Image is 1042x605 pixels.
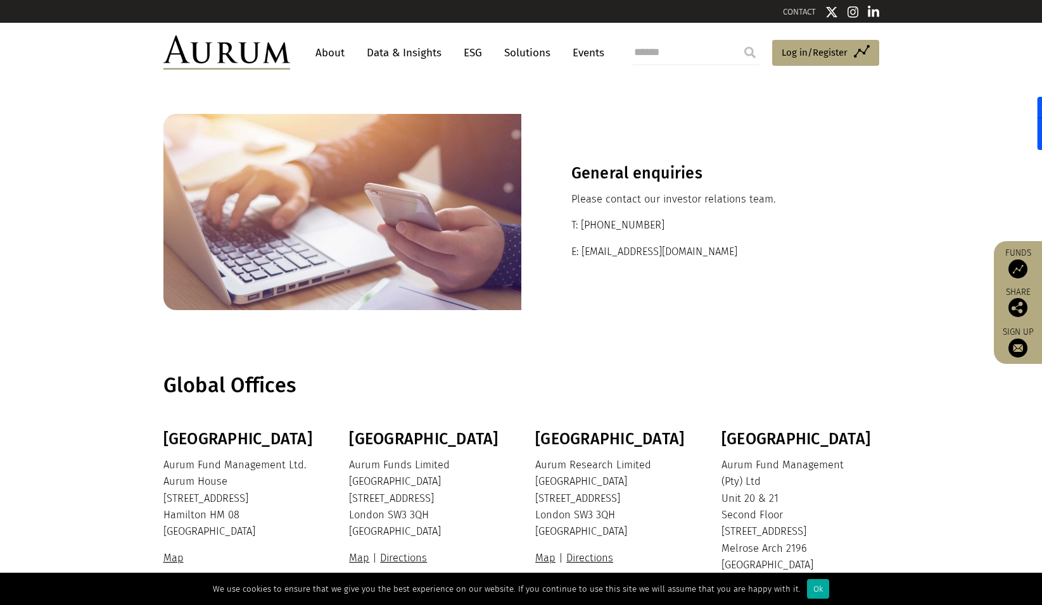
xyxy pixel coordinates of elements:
span: Log in/Register [782,45,848,60]
div: Ok [807,579,829,599]
a: Directions [377,552,430,564]
a: About [309,41,351,65]
img: Aurum [163,35,290,70]
a: ESG [457,41,488,65]
h3: [GEOGRAPHIC_DATA] [721,430,876,449]
a: Log in/Register [772,40,879,66]
h3: [GEOGRAPHIC_DATA] [163,430,318,449]
p: Please contact our investor relations team. [571,191,829,208]
p: Aurum Fund Management Ltd. Aurum House [STREET_ADDRESS] Hamilton HM 08 [GEOGRAPHIC_DATA] [163,457,318,540]
img: Instagram icon [848,6,859,18]
img: Linkedin icon [868,6,879,18]
a: Data & Insights [360,41,448,65]
img: Access Funds [1008,259,1027,278]
div: Share [1000,288,1036,317]
h3: [GEOGRAPHIC_DATA] [349,430,504,449]
img: Sign up to our newsletter [1008,339,1027,358]
a: Events [566,41,604,65]
input: Submit [737,40,763,65]
p: T: [PHONE_NUMBER] [571,217,829,234]
a: Map [535,552,559,564]
p: | [535,550,690,566]
h1: Global Offices [163,373,876,398]
a: Directions [563,552,616,564]
p: Aurum Fund Management (Pty) Ltd Unit 20 & 21 Second Floor [STREET_ADDRESS] Melrose Arch 2196 [GEO... [721,457,876,574]
p: E: [EMAIL_ADDRESS][DOMAIN_NAME] [571,244,829,260]
a: CONTACT [783,7,816,16]
p: Aurum Research Limited [GEOGRAPHIC_DATA] [STREET_ADDRESS] London SW3 3QH [GEOGRAPHIC_DATA] [535,457,690,540]
img: Share this post [1008,298,1027,317]
h3: [GEOGRAPHIC_DATA] [535,430,690,449]
a: Sign up [1000,327,1036,358]
p: Aurum Funds Limited [GEOGRAPHIC_DATA] [STREET_ADDRESS] London SW3 3QH [GEOGRAPHIC_DATA] [349,457,504,540]
a: Funds [1000,247,1036,278]
h3: General enquiries [571,164,829,183]
img: Twitter icon [825,6,838,18]
p: | [349,550,504,566]
a: Map [349,552,372,564]
a: Solutions [498,41,557,65]
a: Map [163,552,187,564]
